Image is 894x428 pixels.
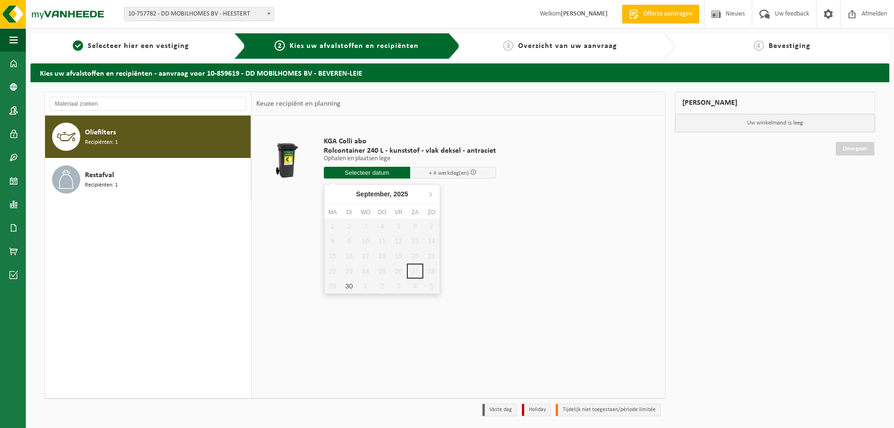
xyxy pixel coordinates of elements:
div: Keuze recipiënt en planning [252,92,345,116]
button: Restafval Recipiënten: 1 [45,158,251,201]
div: zo [423,208,440,217]
span: Kies uw afvalstoffen en recipiënten [290,42,419,50]
div: do [374,208,390,217]
a: Offerte aanvragen [622,5,699,23]
span: Offerte aanvragen [641,9,695,19]
span: Bevestiging [769,42,810,50]
p: Ophalen en plaatsen lege [324,156,496,162]
span: KGA Colli abo [324,137,496,146]
div: vr [390,208,407,217]
div: 30 [341,279,357,294]
span: Rolcontainer 240 L - kunststof - vlak deksel - antraciet [324,146,496,156]
div: 2 [374,279,390,294]
span: Selecteer hier een vestiging [88,42,189,50]
span: 2 [275,40,285,51]
div: [PERSON_NAME] [675,92,876,114]
a: Doorgaan [836,142,874,156]
span: Oliefilters [85,127,116,138]
li: Holiday [522,404,551,416]
div: di [341,208,357,217]
div: 5 [423,279,440,294]
a: 1Selecteer hier een vestiging [35,40,227,52]
span: + 4 werkdag(en) [429,170,469,176]
input: Selecteer datum [324,167,410,179]
div: wo [357,208,374,217]
li: Tijdelijk niet toegestaan/période limitée [556,404,661,416]
span: Recipiënten: 1 [85,181,118,190]
span: 10-757782 - DD MOBILHOMES BV - HEESTERT [124,7,274,21]
div: September, [352,187,412,202]
span: Restafval [85,170,114,181]
span: 3 [503,40,513,51]
input: Materiaal zoeken [50,97,246,111]
span: 4 [754,40,764,51]
div: 1 [357,279,374,294]
strong: [PERSON_NAME] [561,10,608,17]
h2: Kies uw afvalstoffen en recipiënten - aanvraag voor 10-859619 - DD MOBILHOMES BV - BEVEREN-LEIE [31,63,889,82]
li: Vaste dag [482,404,517,416]
span: Overzicht van uw aanvraag [518,42,617,50]
div: za [407,208,423,217]
div: 3 [390,279,407,294]
p: Uw winkelmand is leeg [675,114,875,132]
div: 4 [407,279,423,294]
button: Oliefilters Recipiënten: 1 [45,116,251,158]
i: 2025 [393,191,408,197]
span: 1 [73,40,83,51]
div: ma [324,208,341,217]
span: Recipiënten: 1 [85,138,118,147]
span: 10-757782 - DD MOBILHOMES BV - HEESTERT [124,8,274,21]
